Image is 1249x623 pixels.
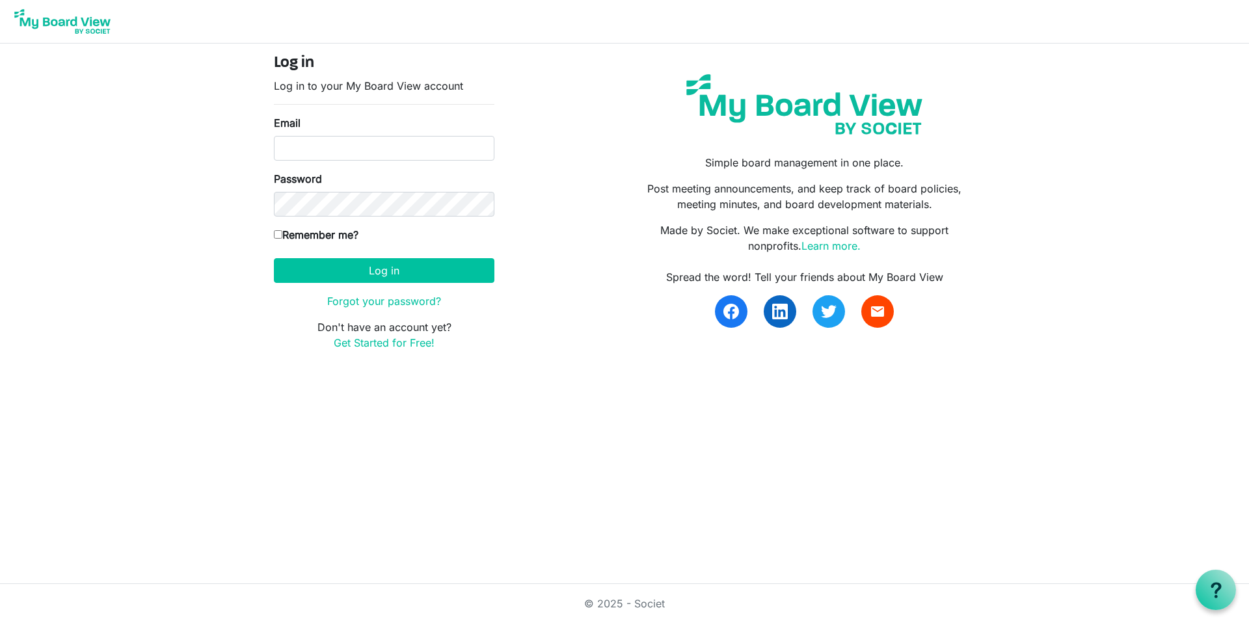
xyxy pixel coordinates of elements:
p: Log in to your My Board View account [274,78,494,94]
p: Don't have an account yet? [274,319,494,351]
span: email [870,304,885,319]
img: My Board View Logo [10,5,114,38]
img: linkedin.svg [772,304,788,319]
a: Get Started for Free! [334,336,435,349]
input: Remember me? [274,230,282,239]
label: Password [274,171,322,187]
img: facebook.svg [723,304,739,319]
a: email [861,295,894,328]
button: Log in [274,258,494,283]
div: Spread the word! Tell your friends about My Board View [634,269,975,285]
p: Made by Societ. We make exceptional software to support nonprofits. [634,222,975,254]
h4: Log in [274,54,494,73]
p: Simple board management in one place. [634,155,975,170]
a: © 2025 - Societ [584,597,665,610]
img: my-board-view-societ.svg [677,64,932,144]
label: Email [274,115,301,131]
p: Post meeting announcements, and keep track of board policies, meeting minutes, and board developm... [634,181,975,212]
label: Remember me? [274,227,358,243]
a: Learn more. [801,239,861,252]
img: twitter.svg [821,304,837,319]
a: Forgot your password? [327,295,441,308]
